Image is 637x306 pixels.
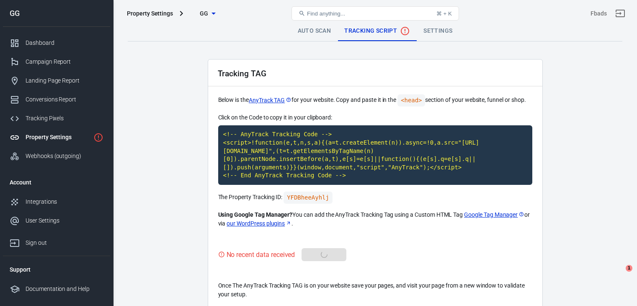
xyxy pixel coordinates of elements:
a: Sign out [3,230,110,252]
svg: No data received [400,26,410,36]
p: Click on the Code to copy it in your clipboard: [218,113,532,122]
div: User Settings [26,216,103,225]
span: Find anything... [307,10,345,17]
a: User Settings [3,211,110,230]
a: Campaign Report [3,52,110,71]
li: Support [3,259,110,280]
div: No recent data received [227,249,295,260]
a: Auto Scan [291,21,338,41]
div: Property Settings [127,9,173,18]
div: GG [3,10,110,17]
a: our WordPress plugins [227,219,291,228]
code: Click to copy [218,125,532,185]
span: GG [200,8,209,19]
a: Webhooks (outgoing) [3,147,110,166]
a: Conversions Report [3,90,110,109]
code: <head> [397,94,425,106]
code: Click to copy [284,192,333,204]
a: Tracking Pixels [3,109,110,128]
a: Sign out [610,3,630,23]
div: Documentation and Help [26,285,103,293]
a: Google Tag Manager [464,210,524,219]
span: Tracking Script [344,26,410,36]
a: Settings [417,21,459,41]
div: Landing Page Report [26,76,103,85]
p: You can add the AnyTrack Tracking Tag using a Custom HTML Tag or via . [218,210,532,228]
div: Account id: tR2bt8Tt [591,9,607,18]
a: Property Settings [3,128,110,147]
span: 1 [626,265,632,272]
a: Dashboard [3,34,110,52]
a: Landing Page Report [3,71,110,90]
li: Account [3,172,110,192]
svg: Property is not installed yet [93,132,103,143]
p: The Property Tracking ID: [218,192,532,204]
a: AnyTrack TAG [249,96,291,105]
div: Conversions Report [26,95,103,104]
div: Visit your website to trigger the Tracking Tag and validate your setup. [218,249,295,260]
div: Webhooks (outgoing) [26,152,103,161]
button: Find anything...⌘ + K [291,6,459,21]
div: Property Settings [26,133,90,142]
div: Sign out [26,239,103,247]
h2: Tracking TAG [218,69,266,78]
div: Integrations [26,197,103,206]
div: Tracking Pixels [26,114,103,123]
iframe: Intercom live chat [609,265,629,285]
div: Campaign Report [26,57,103,66]
button: GG [186,6,228,21]
p: Once The AnyTrack Tracking TAG is on your website save your pages, and visit your page from a new... [218,281,532,299]
p: Below is the for your website. Copy and paste it in the section of your website, funnel or shop. [218,94,532,106]
div: Dashboard [26,39,103,47]
strong: Using Google Tag Manager? [218,211,293,218]
a: Integrations [3,192,110,211]
div: ⌘ + K [436,10,452,17]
